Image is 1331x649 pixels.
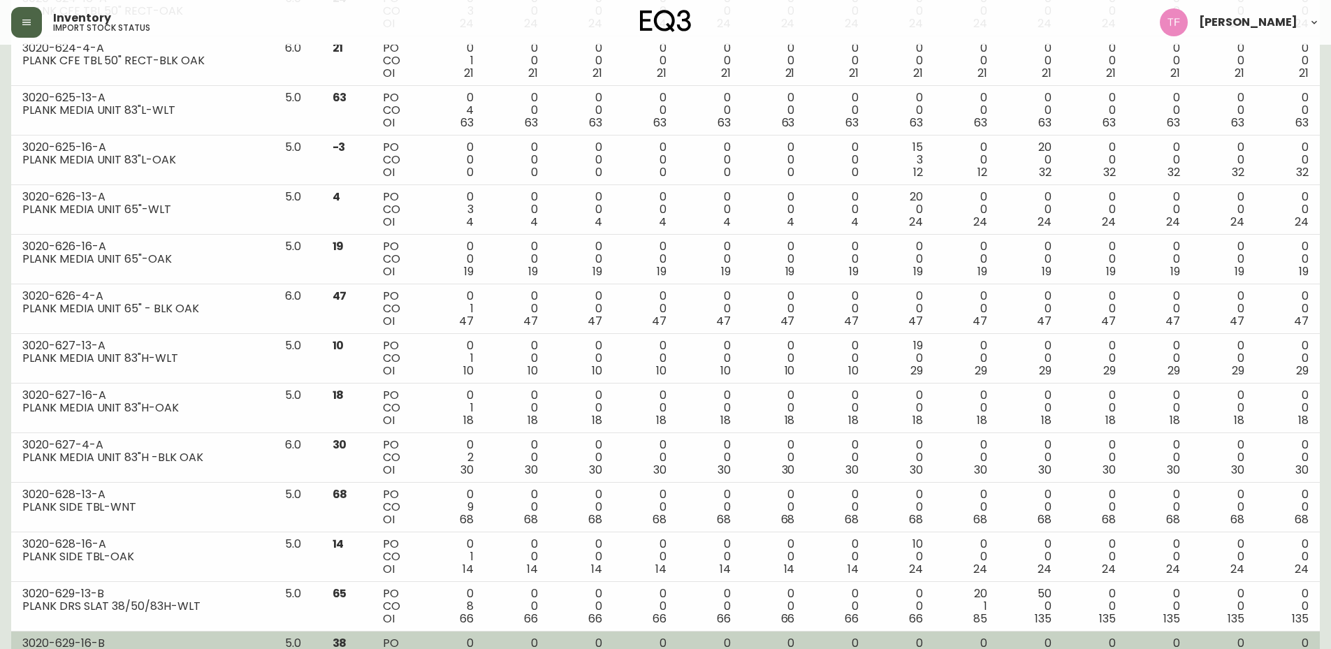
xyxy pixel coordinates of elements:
span: 19 [464,263,474,279]
div: 0 0 [1267,290,1309,328]
span: OI [383,115,395,131]
div: PLANK MEDIA UNIT 83"H -BLK OAK [22,451,263,464]
div: 0 0 [1267,42,1309,80]
span: 63 [718,115,731,131]
td: 5.0 [274,185,321,235]
div: 0 0 [945,290,987,328]
span: 10 [785,363,795,379]
span: 21 [913,65,923,81]
span: 0 [787,164,794,180]
div: 0 0 [1010,240,1052,278]
span: -3 [333,139,346,155]
div: 15 3 [881,141,923,179]
span: 10 [463,363,474,379]
span: 4 [851,214,859,230]
div: 0 0 [496,92,538,129]
div: 20 0 [881,191,923,228]
span: 63 [910,115,923,131]
span: 0 [467,164,474,180]
td: 6.0 [274,433,321,483]
span: 29 [1103,363,1116,379]
div: 0 0 [881,92,923,129]
span: OI [383,214,395,230]
div: 0 0 [689,389,731,427]
span: 24 [1038,214,1052,230]
div: 3020-626-16-A [22,240,263,253]
div: 0 0 [753,141,795,179]
div: 0 0 [1138,191,1180,228]
div: 0 0 [1010,290,1052,328]
td: 5.0 [274,136,321,185]
div: 3020-625-16-A [22,141,263,154]
span: 21 [721,65,731,81]
div: 0 0 [560,42,602,80]
span: 21 [464,65,474,81]
span: 32 [1039,164,1052,180]
span: 24 [1230,214,1244,230]
div: 0 0 [1074,42,1116,80]
div: 0 0 [1138,290,1180,328]
span: 47 [1294,313,1309,329]
span: 47 [459,313,474,329]
span: 63 [1295,115,1309,131]
div: 0 0 [817,439,859,476]
div: 0 0 [625,240,667,278]
div: 0 0 [817,141,859,179]
div: 0 0 [432,141,474,179]
span: 4 [723,214,731,230]
div: 0 0 [881,439,923,476]
div: 0 0 [817,389,859,427]
span: 29 [975,363,987,379]
div: PLANK CFE TBL 50" RECT-BLK OAK [22,54,263,67]
span: 24 [1166,214,1180,230]
img: 509424b058aae2bad57fee408324c33f [1160,8,1188,36]
div: PLANK MEDIA UNIT 83"H-OAK [22,402,263,414]
span: OI [383,65,395,81]
span: 29 [910,363,923,379]
div: 0 0 [1202,290,1244,328]
span: 32 [1232,164,1244,180]
span: 10 [592,363,602,379]
span: 47 [780,313,795,329]
div: 0 2 [432,439,474,476]
div: 0 0 [560,92,602,129]
div: 0 0 [881,42,923,80]
span: 18 [1041,412,1052,428]
span: 29 [1168,363,1180,379]
span: 63 [1103,115,1116,131]
span: 21 [1299,65,1309,81]
div: PLANK MEDIA UNIT 65"-OAK [22,253,263,265]
div: 0 0 [753,439,795,476]
span: 18 [333,387,344,403]
span: 47 [1101,313,1116,329]
span: 19 [333,238,344,254]
span: 4 [466,214,474,230]
div: 0 0 [1010,340,1052,377]
div: 0 0 [1267,191,1309,228]
span: 21 [657,65,667,81]
div: 0 0 [817,92,859,129]
span: 0 [595,164,602,180]
span: 10 [720,363,731,379]
span: 21 [849,65,859,81]
div: 0 0 [1138,141,1180,179]
div: 0 0 [881,389,923,427]
span: 63 [333,89,347,105]
div: 0 0 [496,42,538,80]
span: 10 [656,363,667,379]
div: 0 0 [689,141,731,179]
span: 63 [1038,115,1052,131]
span: 18 [463,412,474,428]
div: 0 0 [1074,191,1116,228]
div: 0 0 [1202,389,1244,427]
h5: import stock status [53,24,150,32]
span: 24 [973,214,987,230]
span: 0 [531,164,538,180]
span: 19 [528,263,538,279]
div: 0 0 [1202,141,1244,179]
div: 0 0 [1138,439,1180,476]
span: 18 [592,412,602,428]
div: 0 0 [817,290,859,328]
div: 0 0 [1010,439,1052,476]
div: 0 0 [753,240,795,278]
